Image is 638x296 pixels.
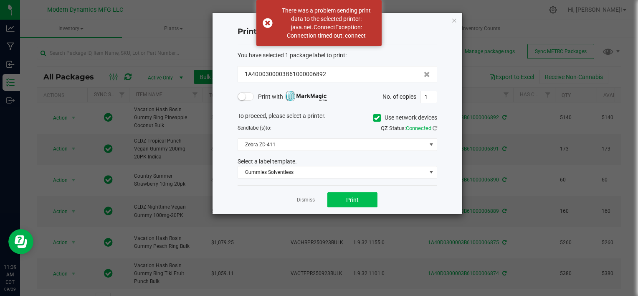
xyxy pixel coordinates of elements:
[381,125,437,131] span: QZ Status:
[277,6,375,40] div: There was a problem sending print data to the selected printer: java.net.ConnectException: Connec...
[8,229,33,254] iframe: Resource center
[382,93,416,100] span: No. of copies
[238,139,426,151] span: Zebra ZD-411
[406,125,431,131] span: Connected
[238,125,271,131] span: Send to:
[327,192,377,207] button: Print
[231,157,443,166] div: Select a label template.
[258,92,327,102] span: Print with
[238,26,437,37] h4: Print package label
[249,125,266,131] span: label(s)
[238,166,426,178] span: Gummies Solventless
[245,70,326,79] span: 1A40D0300003B61000006892
[346,196,359,203] span: Print
[231,112,443,124] div: To proceed, please select a printer.
[238,51,437,60] div: :
[285,91,327,101] img: mark_magic_cybra.png
[238,52,345,59] span: You have selected 1 package label to print
[373,113,437,122] label: Use network devices
[297,196,315,204] a: Dismiss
